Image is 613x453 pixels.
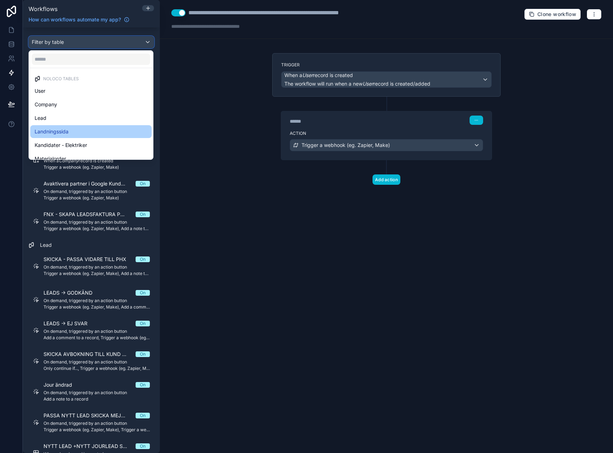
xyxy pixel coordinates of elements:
span: Noloco tables [43,76,79,82]
em: User [363,81,373,87]
em: User [302,72,313,78]
span: Materialorder [35,154,66,163]
span: Trigger a webhook (eg. Zapier, Make) [302,142,390,149]
span: Landningssida [35,127,69,136]
button: When aUserrecord is createdThe workflow will run when a newUserrecord is created/added [281,71,492,88]
span: Kandidater - Elektriker [35,141,87,149]
span: The workflow will run when a new record is created/added [284,81,430,87]
span: Lead [35,114,46,122]
div: scrollable content [23,27,160,453]
span: Company [35,100,57,109]
button: Trigger a webhook (eg. Zapier, Make) [290,139,483,151]
span: User [35,87,45,95]
span: When a record is created [284,72,353,79]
